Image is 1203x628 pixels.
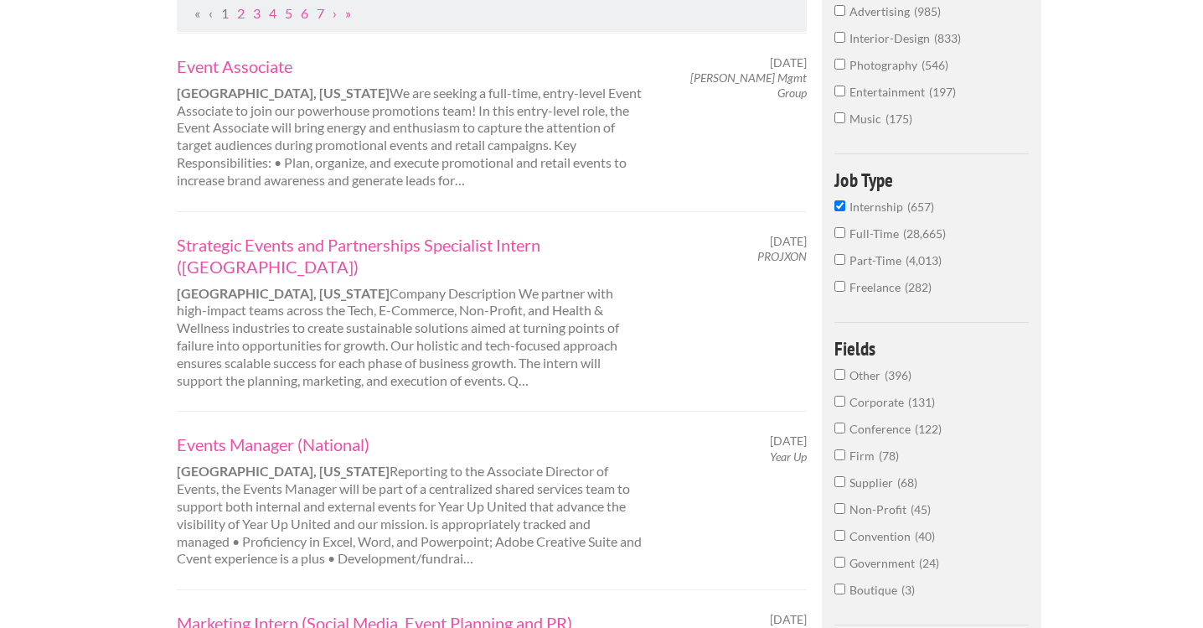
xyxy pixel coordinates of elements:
[177,55,643,77] a: Event Associate
[834,86,845,96] input: entertainment197
[849,85,929,99] span: entertainment
[834,227,845,238] input: Full-Time28,665
[849,253,906,267] span: Part-Time
[911,502,931,516] span: 45
[849,4,914,18] span: advertising
[269,5,276,21] a: Page 4
[162,234,657,390] div: Company Description We partner with high-impact teams across the Tech, E-Commerce, Non-Profit, an...
[849,226,903,241] span: Full-Time
[849,475,897,490] span: Supplier
[879,449,899,463] span: 78
[834,5,845,16] input: advertising985
[834,396,845,407] input: Corporate131
[849,368,885,382] span: Other
[834,170,1030,189] h4: Job Type
[834,530,845,541] input: Convention40
[915,422,942,436] span: 122
[834,423,845,433] input: Conference122
[834,584,845,594] input: Boutique3
[885,368,911,382] span: 396
[162,433,657,568] div: Reporting to the Associate Director of Events, the Events Manager will be part of a centralized s...
[849,556,919,570] span: Government
[905,280,932,294] span: 282
[770,449,807,464] em: Year Up
[834,503,845,514] input: Non-profit45
[177,433,643,455] a: Events Manager (National)
[834,339,1030,358] h4: Fields
[897,475,917,490] span: 68
[333,5,337,21] a: Next Page
[770,234,807,249] span: [DATE]
[919,556,939,570] span: 24
[849,395,908,409] span: Corporate
[177,85,390,101] strong: [GEOGRAPHIC_DATA], [US_STATE]
[770,433,807,449] span: [DATE]
[849,583,901,597] span: Boutique
[177,234,643,278] a: Strategic Events and Partnerships Specialist Intern ([GEOGRAPHIC_DATA])
[317,5,324,21] a: Page 7
[162,55,657,189] div: We are seeking a full-time, entry-level Event Associate to join our powerhouse promotions team! I...
[906,253,942,267] span: 4,013
[834,200,845,211] input: Internship657
[849,422,915,436] span: Conference
[194,5,200,21] span: First Page
[221,5,229,21] a: Page 1
[934,31,961,45] span: 833
[834,254,845,265] input: Part-Time4,013
[849,529,915,543] span: Convention
[849,200,907,214] span: Internship
[345,5,351,21] a: Last Page, Page 66
[915,529,935,543] span: 40
[177,463,390,479] strong: [GEOGRAPHIC_DATA], [US_STATE]
[770,612,807,627] span: [DATE]
[849,58,922,72] span: photography
[690,70,807,100] em: [PERSON_NAME] Mgmt Group
[834,281,845,292] input: Freelance282
[929,85,956,99] span: 197
[209,5,213,21] span: Previous Page
[849,449,879,463] span: Firm
[922,58,948,72] span: 546
[903,226,946,241] span: 28,665
[834,476,845,487] input: Supplier68
[770,55,807,70] span: [DATE]
[849,31,934,45] span: interior-design
[301,5,308,21] a: Page 6
[834,369,845,380] input: Other396
[914,4,941,18] span: 985
[177,285,390,301] strong: [GEOGRAPHIC_DATA], [US_STATE]
[834,449,845,460] input: Firm78
[834,32,845,43] input: interior-design833
[901,583,915,597] span: 3
[908,395,935,409] span: 131
[237,5,245,21] a: Page 2
[849,280,905,294] span: Freelance
[885,112,912,126] span: 175
[849,112,885,126] span: music
[849,502,911,516] span: Non-profit
[834,557,845,568] input: Government24
[834,59,845,70] input: photography546
[907,200,934,214] span: 657
[757,249,807,263] em: PROJXON
[285,5,292,21] a: Page 5
[253,5,261,21] a: Page 3
[834,112,845,123] input: music175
